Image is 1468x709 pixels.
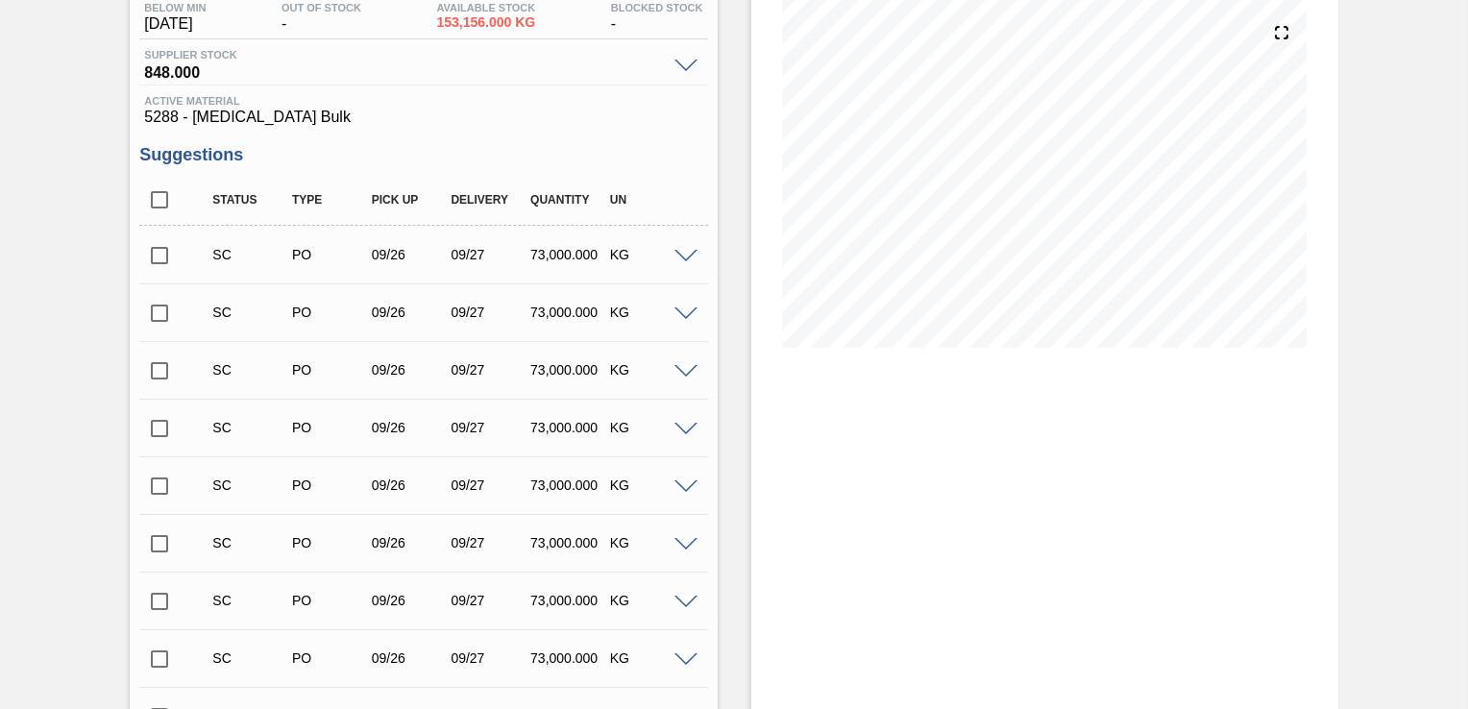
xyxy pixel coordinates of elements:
[367,193,453,207] div: Pick up
[208,535,294,550] div: Suggestion Created
[605,650,692,666] div: KG
[605,477,692,493] div: KG
[526,477,612,493] div: 73,000.000
[526,535,612,550] div: 73,000.000
[446,593,532,608] div: 09/27/2025
[208,247,294,262] div: Suggestion Created
[436,2,535,13] span: Available Stock
[605,535,692,550] div: KG
[367,477,453,493] div: 09/26/2025
[526,247,612,262] div: 73,000.000
[208,305,294,320] div: Suggestion Created
[367,305,453,320] div: 09/26/2025
[446,193,532,207] div: Delivery
[611,2,703,13] span: Blocked Stock
[605,593,692,608] div: KG
[526,650,612,666] div: 73,000.000
[281,2,361,13] span: Out Of Stock
[208,362,294,378] div: Suggestion Created
[526,362,612,378] div: 73,000.000
[446,305,532,320] div: 09/27/2025
[446,535,532,550] div: 09/27/2025
[287,247,374,262] div: Purchase order
[144,2,206,13] span: Below Min
[606,2,708,33] div: -
[367,362,453,378] div: 09/26/2025
[144,109,702,126] span: 5288 - [MEDICAL_DATA] Bulk
[367,535,453,550] div: 09/26/2025
[446,650,532,666] div: 09/27/2025
[208,193,294,207] div: Status
[287,535,374,550] div: Purchase order
[367,650,453,666] div: 09/26/2025
[526,420,612,435] div: 73,000.000
[436,15,535,30] span: 153,156.000 KG
[287,477,374,493] div: Purchase order
[139,145,707,165] h3: Suggestions
[446,362,532,378] div: 09/27/2025
[605,247,692,262] div: KG
[287,420,374,435] div: Purchase order
[287,362,374,378] div: Purchase order
[526,593,612,608] div: 73,000.000
[605,362,692,378] div: KG
[287,650,374,666] div: Purchase order
[605,193,692,207] div: UN
[367,247,453,262] div: 09/26/2025
[144,95,702,107] span: Active Material
[144,15,206,33] span: [DATE]
[446,420,532,435] div: 09/27/2025
[208,650,294,666] div: Suggestion Created
[367,420,453,435] div: 09/26/2025
[277,2,366,33] div: -
[208,477,294,493] div: Suggestion Created
[526,193,612,207] div: Quantity
[144,61,664,80] span: 848.000
[287,305,374,320] div: Purchase order
[287,593,374,608] div: Purchase order
[605,420,692,435] div: KG
[208,593,294,608] div: Suggestion Created
[144,49,664,61] span: Supplier Stock
[446,247,532,262] div: 09/27/2025
[287,193,374,207] div: Type
[367,593,453,608] div: 09/26/2025
[208,420,294,435] div: Suggestion Created
[446,477,532,493] div: 09/27/2025
[526,305,612,320] div: 73,000.000
[605,305,692,320] div: KG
